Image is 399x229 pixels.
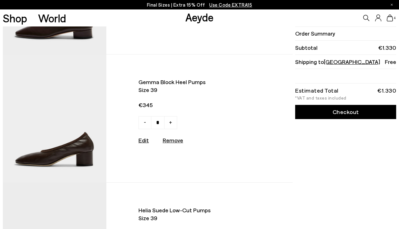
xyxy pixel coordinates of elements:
span: + [169,118,172,126]
span: Free [385,58,396,66]
img: AEYDE-GEMMA-NAPPA-LEATHER-MOKA-1_6597879c-2d89-4120-9018-9f07e06b8057_580x.jpg [3,54,107,182]
div: *VAT and taxes included [295,96,396,100]
li: Order Summary [295,26,396,41]
span: Navigate to /collections/ss25-final-sizes [209,2,252,8]
li: Subtotal [295,41,396,55]
a: - [138,116,151,129]
span: Shipping to [295,58,380,66]
span: - [144,118,146,126]
a: Aeyde [185,10,214,24]
span: Size 39 [138,214,251,222]
a: Checkout [295,105,396,119]
span: €1.330 [378,44,396,52]
span: Helia suede low-cut pumps [138,206,251,214]
span: 4 [393,16,396,20]
a: World [38,13,66,24]
a: 4 [387,14,393,21]
p: Final Sizes | Extra 15% Off [147,1,252,9]
span: [GEOGRAPHIC_DATA] [324,58,380,65]
a: + [164,116,177,129]
span: Gemma block heel pumps [138,78,251,86]
span: €345 [138,101,251,109]
u: Remove [163,137,183,144]
div: €1.330 [377,88,396,93]
a: Shop [3,13,27,24]
div: Estimated Total [295,88,339,93]
a: Edit [138,137,149,144]
span: Size 39 [138,86,251,94]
